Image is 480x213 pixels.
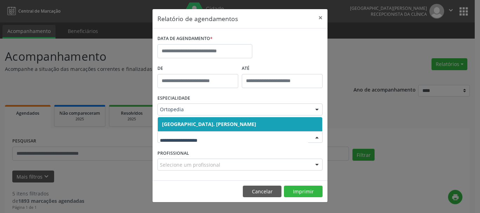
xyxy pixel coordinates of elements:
span: Selecione um profissional [160,161,220,168]
button: Cancelar [243,186,281,198]
label: ATÉ [242,63,323,74]
h5: Relatório de agendamentos [157,14,238,23]
span: Ortopedia [160,106,308,113]
label: De [157,63,238,74]
button: Imprimir [284,186,323,198]
label: PROFISSIONAL [157,148,189,159]
label: ESPECIALIDADE [157,93,190,104]
label: DATA DE AGENDAMENTO [157,33,213,44]
span: [GEOGRAPHIC_DATA]. [PERSON_NAME] [162,121,256,127]
button: Close [313,9,327,26]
